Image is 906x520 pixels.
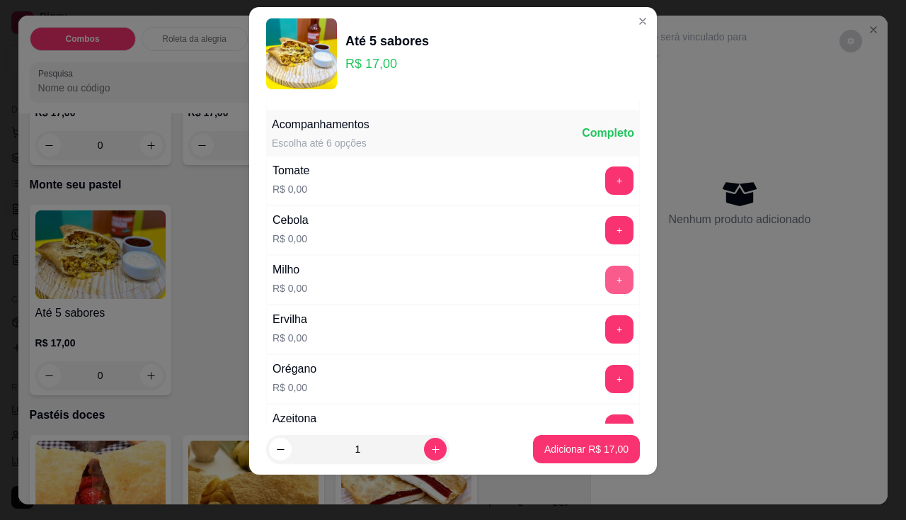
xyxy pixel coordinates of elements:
[266,18,337,89] img: product-image
[273,410,316,427] div: Azeitona
[273,261,307,278] div: Milho
[273,182,309,196] p: R$ 0,00
[272,116,369,133] div: Acompanhamentos
[273,311,307,328] div: Ervilha
[533,435,640,463] button: Adicionar R$ 17,00
[273,162,309,179] div: Tomate
[544,442,629,456] p: Adicionar R$ 17,00
[345,31,429,51] div: Até 5 sabores
[272,136,369,150] div: Escolha até 6 opções
[605,166,633,195] button: add
[273,212,309,229] div: Cebola
[273,331,307,345] p: R$ 0,00
[631,10,654,33] button: Close
[273,380,316,395] p: R$ 0,00
[605,216,633,244] button: add
[605,414,633,443] button: add
[273,361,316,378] div: Orégano
[424,438,447,460] button: increase-product-quantity
[605,315,633,344] button: add
[345,54,429,74] p: R$ 17,00
[269,438,292,460] button: decrease-product-quantity
[605,365,633,393] button: add
[273,281,307,295] p: R$ 0,00
[273,232,309,246] p: R$ 0,00
[605,266,633,294] button: add
[582,125,634,142] div: Completo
